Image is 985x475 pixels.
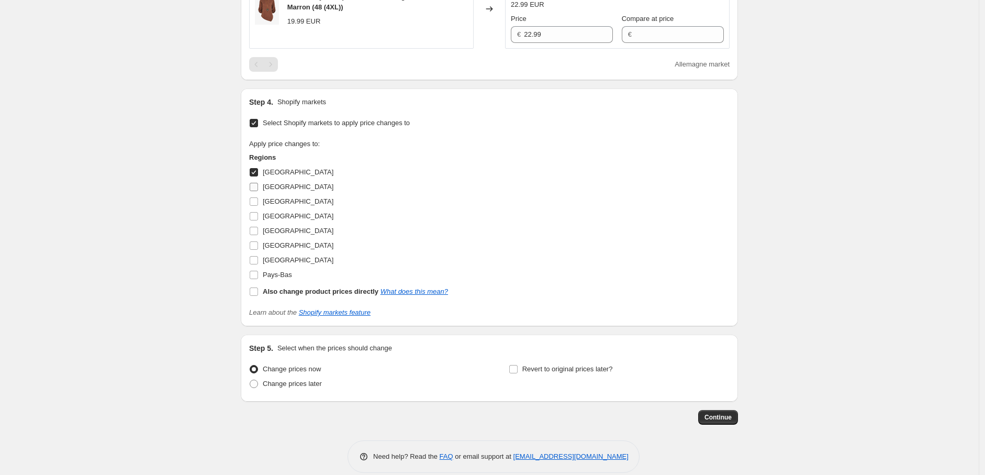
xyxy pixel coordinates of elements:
[249,308,371,316] i: Learn about the
[249,152,448,163] h3: Regions
[704,413,732,422] span: Continue
[698,410,738,425] button: Continue
[263,168,333,176] span: [GEOGRAPHIC_DATA]
[263,183,333,191] span: [GEOGRAPHIC_DATA]
[249,343,273,354] h2: Step 5.
[249,97,273,107] h2: Step 4.
[511,15,527,23] span: Price
[299,308,371,316] a: Shopify markets feature
[628,30,632,38] span: €
[263,119,410,127] span: Select Shopify markets to apply price changes to
[249,57,278,72] nav: Pagination
[263,212,333,220] span: [GEOGRAPHIC_DATA]
[263,288,378,295] b: Also change product prices directly
[453,452,513,460] span: or email support at
[440,452,453,460] a: FAQ
[263,271,292,279] span: Pays-Bas
[263,380,322,388] span: Change prices later
[517,30,521,38] span: €
[287,16,321,27] div: 19.99 EUR
[263,197,333,205] span: [GEOGRAPHIC_DATA]
[373,452,440,460] span: Need help? Read the
[249,140,320,148] span: Apply price changes to:
[263,241,333,249] span: [GEOGRAPHIC_DATA]
[277,97,326,107] p: Shopify markets
[522,365,613,373] span: Revert to original prices later?
[675,60,730,68] span: Allemagne market
[263,365,321,373] span: Change prices now
[513,452,629,460] a: [EMAIL_ADDRESS][DOMAIN_NAME]
[277,343,392,354] p: Select when the prices should change
[263,256,333,264] span: [GEOGRAPHIC_DATA]
[380,288,448,295] a: What does this mean?
[263,227,333,235] span: [GEOGRAPHIC_DATA]
[622,15,674,23] span: Compare at price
